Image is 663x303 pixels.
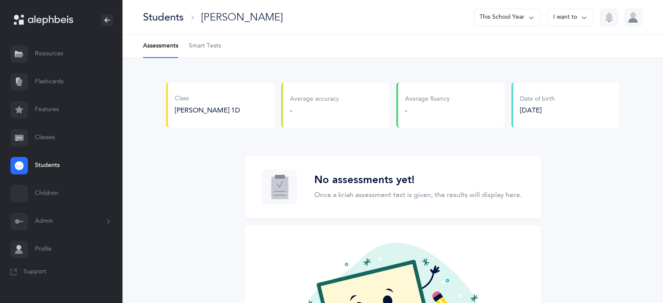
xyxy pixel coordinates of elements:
div: [PERSON_NAME] [201,10,283,24]
span: Smart Tests [189,42,221,51]
button: [PERSON_NAME] 1D [175,106,240,115]
div: Average accuracy [290,95,339,104]
button: I want to [547,9,593,26]
div: Date of birth [520,95,555,104]
a: Smart Tests [189,35,221,58]
div: Average fluency [405,95,450,104]
div: - [290,106,339,115]
div: Students [143,10,184,24]
button: This School Year [474,9,541,26]
div: Class [175,95,240,103]
span: [PERSON_NAME] 1D [175,106,240,114]
h3: No assessments yet! [314,174,522,187]
iframe: Drift Widget Chat Controller [619,259,653,293]
span: Support [24,268,46,276]
p: Once a kriah assessment test is given, the results will display here. [314,190,522,200]
div: [DATE] [520,106,555,115]
div: - [405,106,450,115]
